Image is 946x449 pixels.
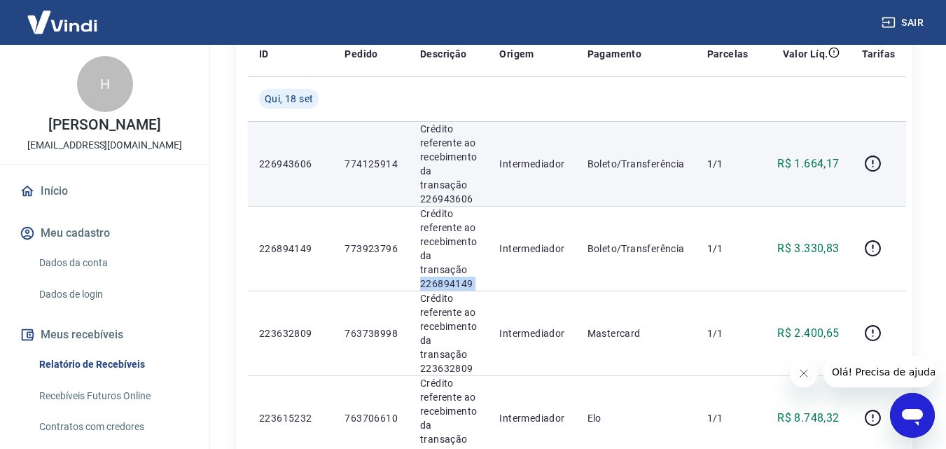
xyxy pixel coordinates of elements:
p: Boleto/Transferência [587,157,685,171]
p: 763738998 [345,326,398,340]
a: Recebíveis Futuros Online [34,382,193,410]
p: [PERSON_NAME] [48,118,160,132]
p: Pagamento [587,47,642,61]
p: 223615232 [259,411,322,425]
p: 226943606 [259,157,322,171]
p: 1/1 [707,411,749,425]
p: R$ 8.748,32 [777,410,839,427]
p: 223632809 [259,326,322,340]
p: Boleto/Transferência [587,242,685,256]
p: 1/1 [707,242,749,256]
a: Dados da conta [34,249,193,277]
p: Descrição [420,47,467,61]
button: Sair [879,10,929,36]
a: Contratos com credores [34,413,193,441]
span: Olá! Precisa de ajuda? [8,10,118,21]
a: Dados de login [34,280,193,309]
iframe: Botão para abrir a janela de mensagens [890,393,935,438]
img: Vindi [17,1,108,43]
iframe: Fechar mensagem [790,359,818,387]
p: Mastercard [587,326,685,340]
p: Intermediador [499,157,564,171]
p: R$ 2.400,65 [777,325,839,342]
p: Valor Líq. [783,47,828,61]
p: 763706610 [345,411,398,425]
p: [EMAIL_ADDRESS][DOMAIN_NAME] [27,138,182,153]
p: Crédito referente ao recebimento da transação 226943606 [420,122,477,206]
p: Crédito referente ao recebimento da transação 226894149 [420,207,477,291]
p: 774125914 [345,157,398,171]
p: Elo [587,411,685,425]
p: Intermediador [499,411,564,425]
a: Relatório de Recebíveis [34,350,193,379]
span: Qui, 18 set [265,92,313,106]
div: H [77,56,133,112]
p: 1/1 [707,326,749,340]
iframe: Mensagem da empresa [823,357,935,387]
a: Início [17,176,193,207]
p: Tarifas [862,47,896,61]
p: Parcelas [707,47,749,61]
button: Meu cadastro [17,218,193,249]
p: Intermediador [499,326,564,340]
button: Meus recebíveis [17,319,193,350]
p: R$ 1.664,17 [777,156,839,172]
p: Origem [499,47,534,61]
p: Intermediador [499,242,564,256]
p: 1/1 [707,157,749,171]
p: R$ 3.330,83 [777,240,839,257]
p: Crédito referente ao recebimento da transação 223632809 [420,291,477,375]
p: 226894149 [259,242,322,256]
p: ID [259,47,269,61]
p: 773923796 [345,242,398,256]
p: Pedido [345,47,377,61]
